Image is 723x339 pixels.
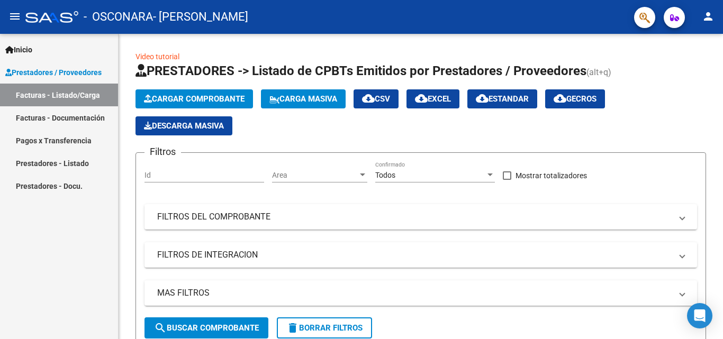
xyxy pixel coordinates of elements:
mat-icon: cloud_download [554,92,566,105]
mat-icon: search [154,322,167,334]
span: - OSCONARA [84,5,153,29]
span: Area [272,171,358,180]
mat-icon: menu [8,10,21,23]
mat-icon: person [702,10,715,23]
button: Borrar Filtros [277,317,372,338]
span: Gecros [554,94,597,104]
span: EXCEL [415,94,451,104]
app-download-masive: Descarga masiva de comprobantes (adjuntos) [135,116,232,135]
button: Cargar Comprobante [135,89,253,108]
button: Descarga Masiva [135,116,232,135]
span: Descarga Masiva [144,121,224,131]
span: CSV [362,94,390,104]
mat-icon: cloud_download [476,92,489,105]
span: - [PERSON_NAME] [153,5,248,29]
span: Buscar Comprobante [154,323,259,333]
span: Estandar [476,94,529,104]
mat-panel-title: FILTROS DEL COMPROBANTE [157,211,672,223]
button: CSV [354,89,399,108]
button: Gecros [545,89,605,108]
button: Carga Masiva [261,89,346,108]
mat-icon: cloud_download [362,92,375,105]
span: Todos [375,171,395,179]
mat-icon: delete [286,322,299,334]
span: Inicio [5,44,32,56]
mat-icon: cloud_download [415,92,428,105]
mat-panel-title: MAS FILTROS [157,287,672,299]
span: Cargar Comprobante [144,94,245,104]
span: Borrar Filtros [286,323,363,333]
mat-expansion-panel-header: FILTROS DEL COMPROBANTE [144,204,697,230]
span: Prestadores / Proveedores [5,67,102,78]
div: Open Intercom Messenger [687,303,712,328]
button: EXCEL [406,89,459,108]
span: Mostrar totalizadores [516,169,587,182]
a: Video tutorial [135,52,179,61]
span: PRESTADORES -> Listado de CPBTs Emitidos por Prestadores / Proveedores [135,63,586,78]
mat-expansion-panel-header: MAS FILTROS [144,280,697,306]
button: Estandar [467,89,537,108]
span: Carga Masiva [269,94,337,104]
h3: Filtros [144,144,181,159]
span: (alt+q) [586,67,611,77]
mat-panel-title: FILTROS DE INTEGRACION [157,249,672,261]
button: Buscar Comprobante [144,317,268,338]
mat-expansion-panel-header: FILTROS DE INTEGRACION [144,242,697,268]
